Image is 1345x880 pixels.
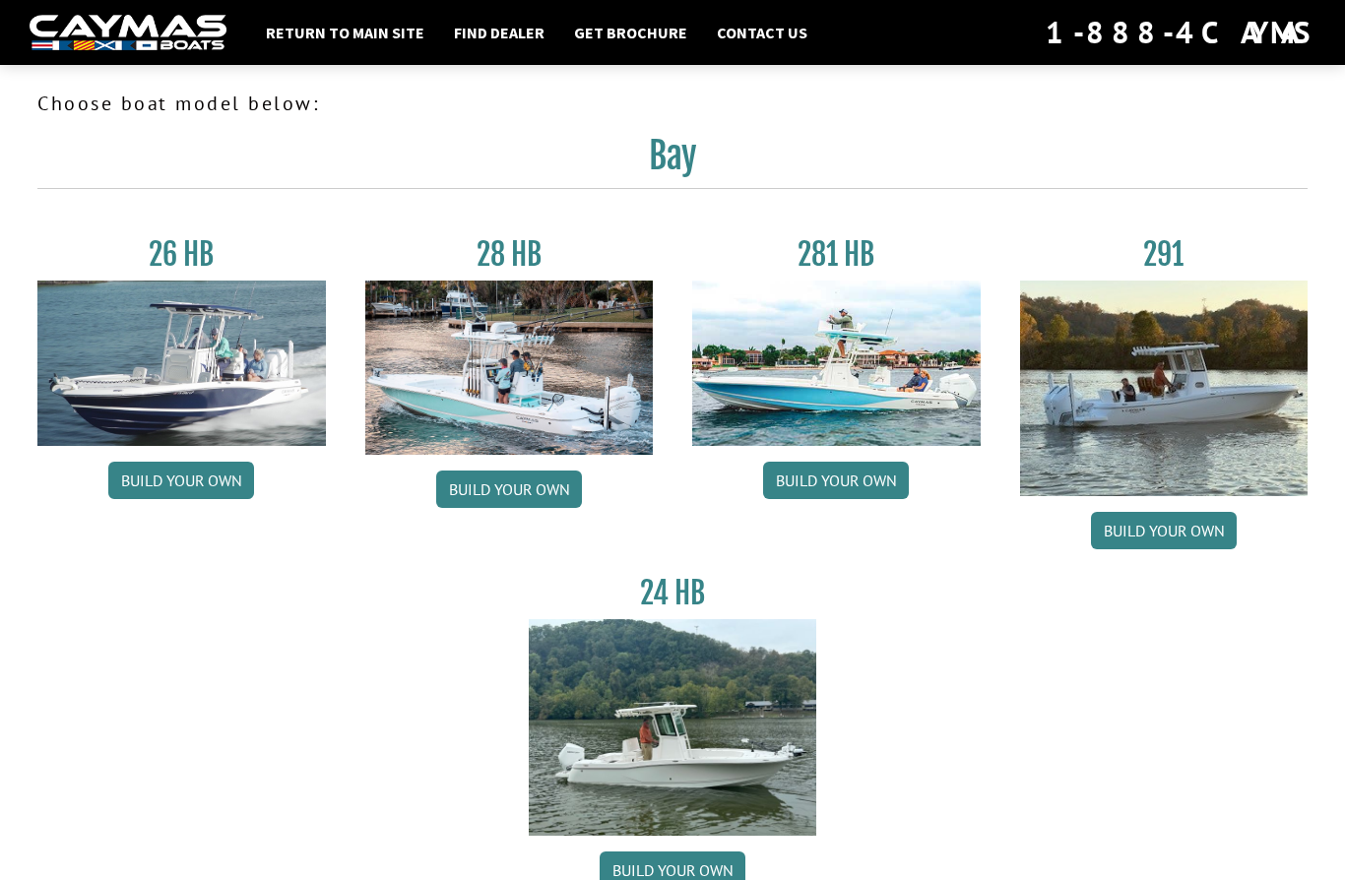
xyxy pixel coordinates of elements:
[1020,236,1309,273] h3: 291
[529,575,817,611] h3: 24 HB
[1020,281,1309,496] img: 291_Thumbnail.jpg
[37,236,326,273] h3: 26 HB
[692,281,981,446] img: 28-hb-twin.jpg
[707,20,817,45] a: Contact Us
[436,471,582,508] a: Build your own
[37,134,1308,189] h2: Bay
[1046,11,1315,54] div: 1-888-4CAYMAS
[1091,512,1237,549] a: Build your own
[529,619,817,835] img: 24_HB_thumbnail.jpg
[365,281,654,455] img: 28_hb_thumbnail_for_caymas_connect.jpg
[564,20,697,45] a: Get Brochure
[365,236,654,273] h3: 28 HB
[37,89,1308,118] p: Choose boat model below:
[692,236,981,273] h3: 281 HB
[37,281,326,446] img: 26_new_photo_resized.jpg
[444,20,554,45] a: Find Dealer
[256,20,434,45] a: Return to main site
[30,15,226,51] img: white-logo-c9c8dbefe5ff5ceceb0f0178aa75bf4bb51f6bca0971e226c86eb53dfe498488.png
[108,462,254,499] a: Build your own
[763,462,909,499] a: Build your own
